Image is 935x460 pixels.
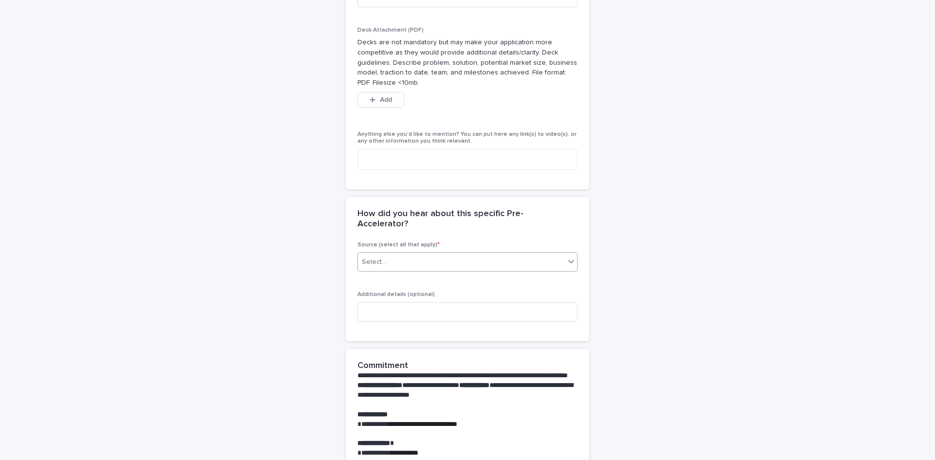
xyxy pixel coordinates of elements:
button: Add [357,92,404,108]
span: Anything else you’d like to mention? You can put here any link(s) to video(s), or any other infor... [357,131,577,144]
span: Add [380,96,392,103]
span: Additional details (optional) [357,292,435,297]
p: Decks are not mandatory but may make your application more competitive as they would provide addi... [357,37,578,88]
div: Select... [362,257,386,267]
h2: Commitment [357,361,408,371]
span: Source (select all that apply) [357,242,440,248]
h2: How did you hear about this specific Pre-Accelerator? [357,209,574,230]
span: Deck Attachment (PDF) [357,27,424,33]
